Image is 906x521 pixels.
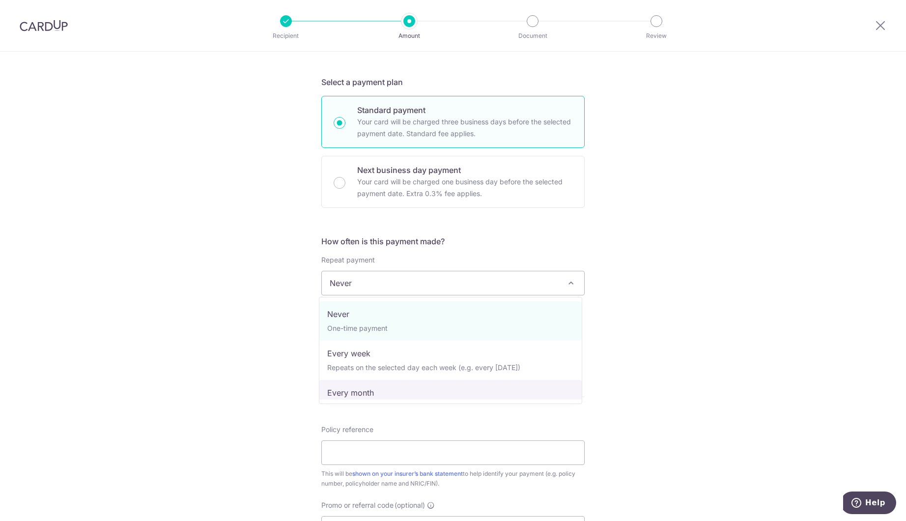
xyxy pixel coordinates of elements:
[321,255,375,265] label: Repeat payment
[357,116,572,140] p: Your card will be charged three business days before the selected payment date. Standard fee appl...
[352,470,463,477] a: shown on your insurer’s bank statement
[496,31,569,41] p: Document
[357,176,572,200] p: Your card will be charged one business day before the selected payment date. Extra 0.3% fee applies.
[321,271,585,295] span: Never
[327,363,520,372] small: Repeats on the selected day each week (e.g. every [DATE])
[395,500,425,510] span: (optional)
[321,469,585,489] div: This will be to help identify your payment (e.g. policy number, policyholder name and NRIC/FIN).
[620,31,693,41] p: Review
[321,500,394,510] span: Promo or referral code
[327,324,388,332] small: One-time payment
[20,20,68,31] img: CardUp
[327,308,574,320] p: Never
[322,271,584,295] span: Never
[321,235,585,247] h5: How often is this payment made?
[357,104,572,116] p: Standard payment
[843,492,896,516] iframe: Opens a widget where you can find more information
[321,76,585,88] h5: Select a payment plan
[327,347,574,359] p: Every week
[250,31,322,41] p: Recipient
[357,164,572,176] p: Next business day payment
[373,31,446,41] p: Amount
[321,425,373,434] label: Policy reference
[327,387,574,399] p: Every month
